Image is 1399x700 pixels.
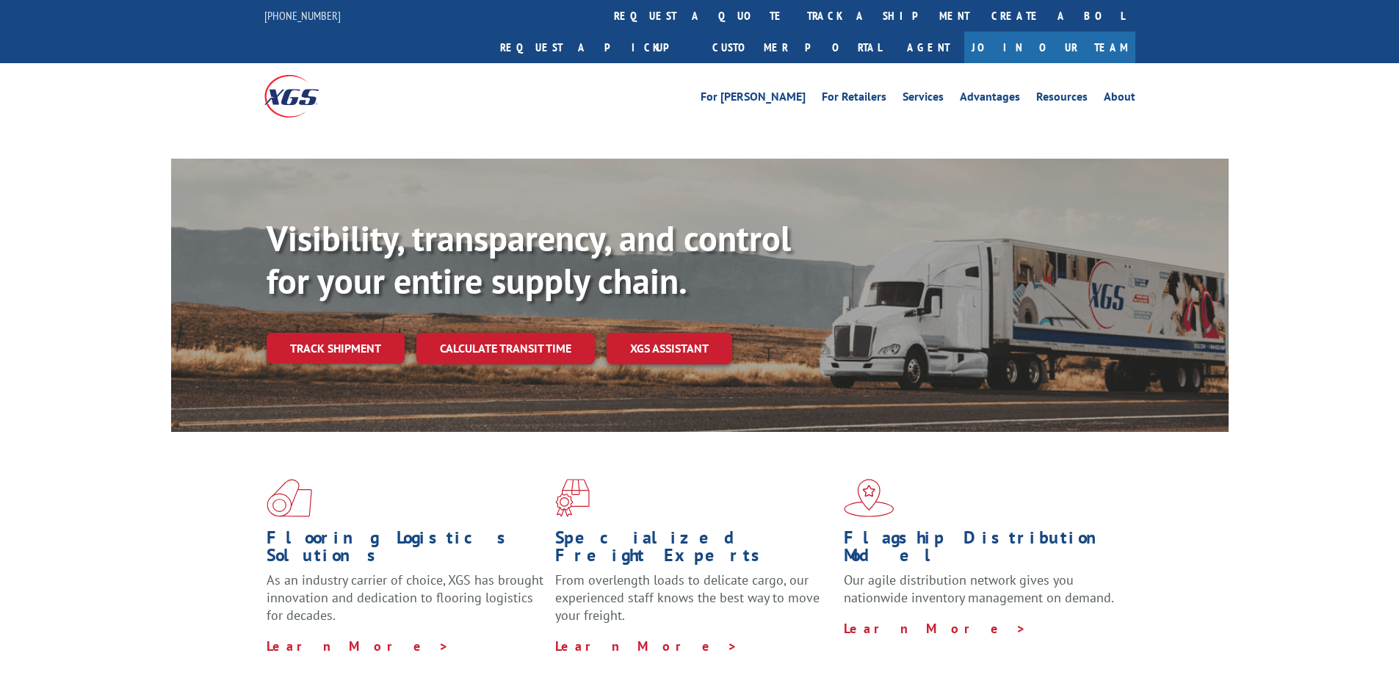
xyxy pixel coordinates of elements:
a: Request a pickup [489,32,701,63]
img: xgs-icon-flagship-distribution-model-red [844,479,894,517]
a: For [PERSON_NAME] [701,91,806,107]
b: Visibility, transparency, and control for your entire supply chain. [267,215,791,303]
img: xgs-icon-focused-on-flooring-red [555,479,590,517]
a: [PHONE_NUMBER] [264,8,341,23]
p: From overlength loads to delicate cargo, our experienced staff knows the best way to move your fr... [555,571,833,637]
span: As an industry carrier of choice, XGS has brought innovation and dedication to flooring logistics... [267,571,543,624]
a: Agent [892,32,964,63]
h1: Flagship Distribution Model [844,529,1121,571]
img: xgs-icon-total-supply-chain-intelligence-red [267,479,312,517]
a: Join Our Team [964,32,1135,63]
a: Advantages [960,91,1020,107]
h1: Flooring Logistics Solutions [267,529,544,571]
a: Resources [1036,91,1088,107]
a: For Retailers [822,91,886,107]
a: Track shipment [267,333,405,364]
a: About [1104,91,1135,107]
a: Services [903,91,944,107]
a: Learn More > [555,638,738,654]
a: Customer Portal [701,32,892,63]
a: XGS ASSISTANT [607,333,732,364]
h1: Specialized Freight Experts [555,529,833,571]
span: Our agile distribution network gives you nationwide inventory management on demand. [844,571,1114,606]
a: Learn More > [267,638,449,654]
a: Learn More > [844,620,1027,637]
a: Calculate transit time [416,333,595,364]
